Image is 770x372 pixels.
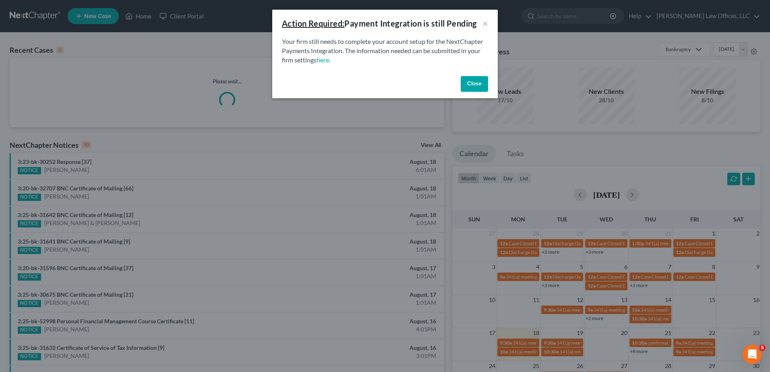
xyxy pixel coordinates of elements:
div: Payment Integration is still Pending [282,18,477,29]
u: Action Required: [282,19,344,28]
button: Close [461,76,488,92]
p: Your firm still needs to complete your account setup for the NextChapter Payments Integration. Th... [282,37,488,65]
button: × [482,19,488,28]
a: here [317,56,329,64]
iframe: Intercom live chat [743,345,762,364]
span: 5 [759,345,766,351]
